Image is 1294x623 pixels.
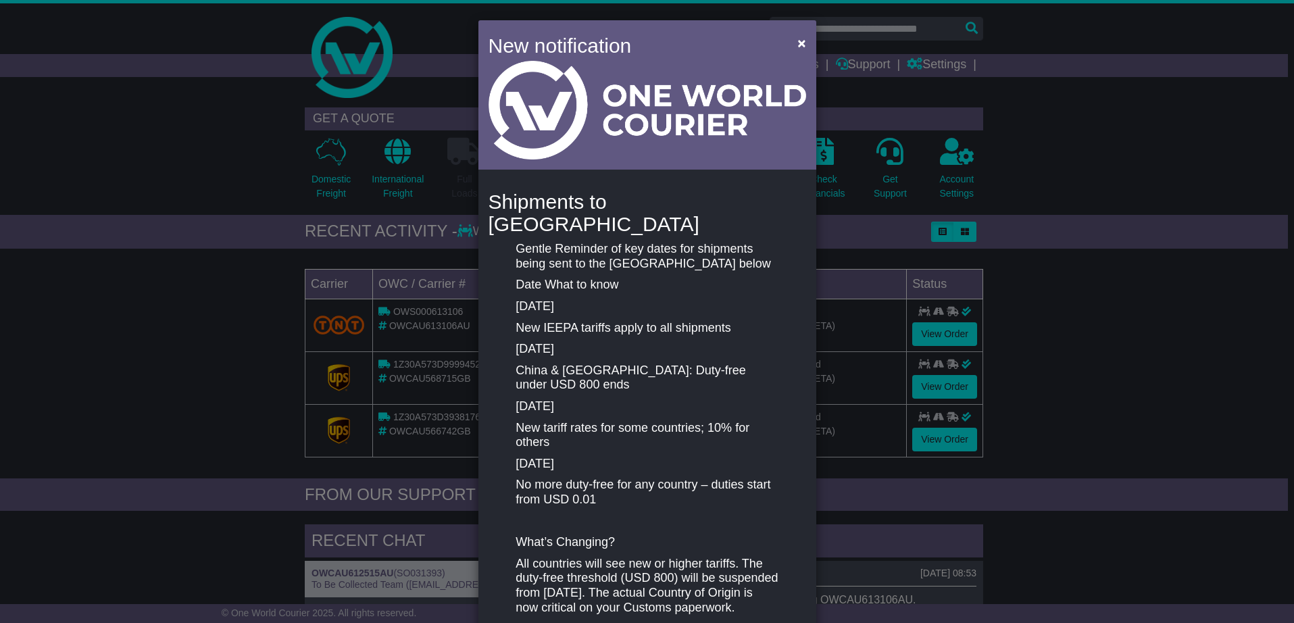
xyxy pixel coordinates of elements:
[516,242,778,271] p: Gentle Reminder of key dates for shipments being sent to the [GEOGRAPHIC_DATA] below
[489,191,806,235] h4: Shipments to [GEOGRAPHIC_DATA]
[516,321,778,336] p: New IEEPA tariffs apply to all shipments
[516,399,778,414] p: [DATE]
[797,35,805,51] span: ×
[489,61,806,159] img: Light
[516,478,778,507] p: No more duty-free for any country – duties start from USD 0.01
[516,421,778,450] p: New tariff rates for some countries; 10% for others
[516,278,778,293] p: Date What to know
[516,457,778,472] p: [DATE]
[791,29,812,57] button: Close
[516,557,778,615] p: All countries will see new or higher tariffs. The duty-free threshold (USD 800) will be suspended...
[516,342,778,357] p: [DATE]
[516,535,778,550] p: What’s Changing?
[489,30,778,61] h4: New notification
[516,299,778,314] p: [DATE]
[516,364,778,393] p: China & [GEOGRAPHIC_DATA]: Duty-free under USD 800 ends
